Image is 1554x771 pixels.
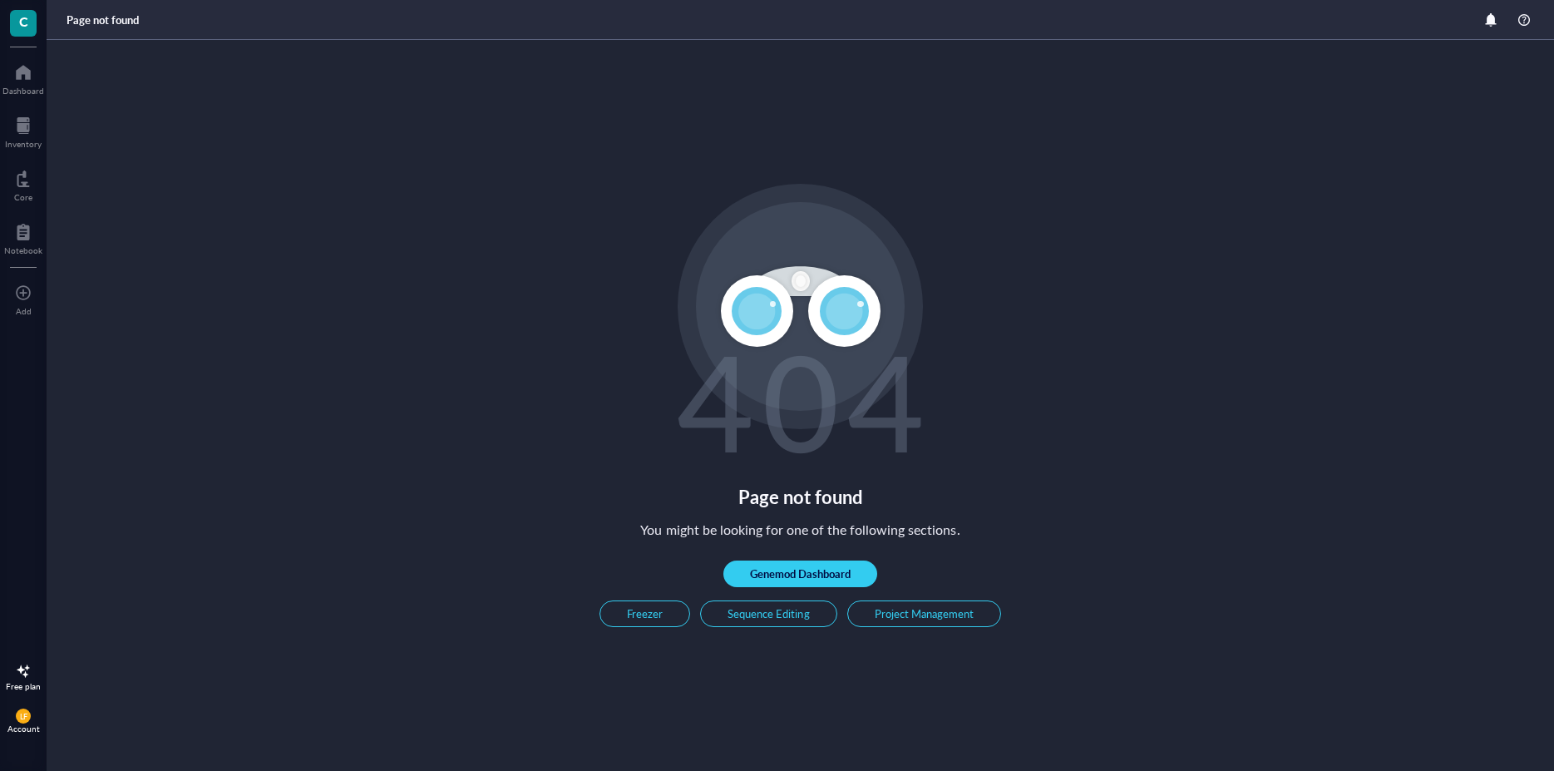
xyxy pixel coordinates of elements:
[669,184,932,481] img: 404 Image
[750,566,851,581] span: Genemod Dashboard
[4,245,42,255] div: Notebook
[6,681,41,691] div: Free plan
[5,112,42,149] a: Inventory
[599,600,690,627] button: Freezer
[700,600,836,627] button: Sequence Editing
[7,724,40,734] div: Account
[728,606,809,621] span: Sequence Editing
[627,606,663,621] span: Freezer
[875,606,974,621] span: Project Management
[847,600,1001,627] button: Project Management
[67,12,139,27] div: Page not found
[19,11,28,32] span: C
[2,59,44,96] a: Dashboard
[14,192,32,202] div: Core
[14,166,32,202] a: Core
[738,481,863,512] div: Page not found
[640,519,960,541] div: You might be looking for one of the following sections.
[16,306,32,316] div: Add
[19,712,27,721] span: LF
[723,561,877,587] button: Genemod Dashboard
[4,219,42,255] a: Notebook
[2,86,44,96] div: Dashboard
[5,139,42,149] div: Inventory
